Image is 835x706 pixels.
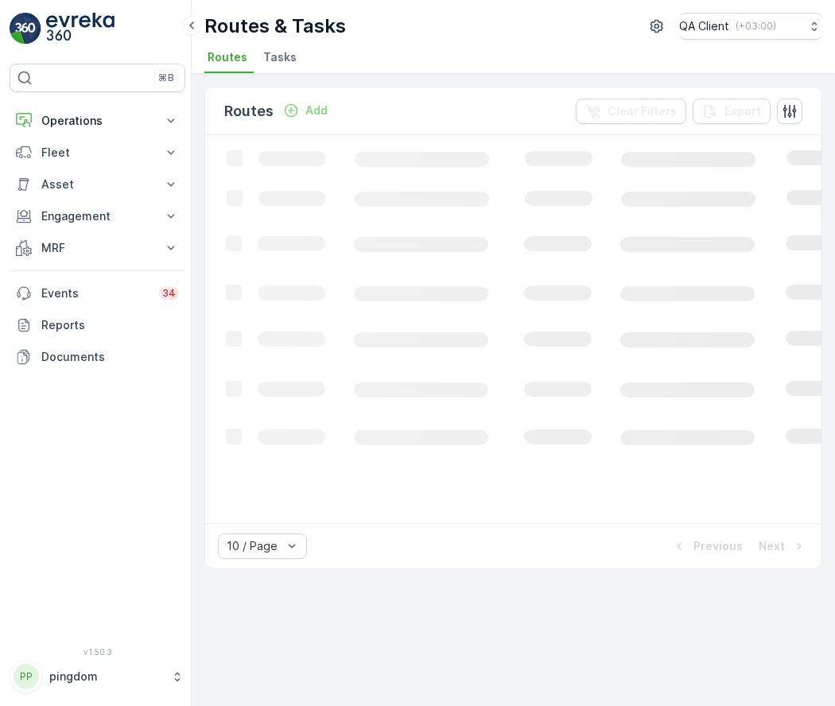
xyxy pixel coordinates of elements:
[757,537,809,556] button: Next
[41,240,153,256] p: MRF
[224,100,274,122] p: Routes
[10,647,185,657] span: v 1.50.3
[41,349,179,365] p: Documents
[10,169,185,200] button: Asset
[10,660,185,693] button: PPpingdom
[10,137,185,169] button: Fleet
[693,538,743,554] p: Previous
[41,285,150,301] p: Events
[736,20,776,33] p: ( +03:00 )
[14,664,39,689] div: PP
[41,208,153,224] p: Engagement
[158,72,174,84] p: ⌘B
[693,99,771,124] button: Export
[204,14,346,39] p: Routes & Tasks
[759,538,785,554] p: Next
[576,99,686,124] button: Clear Filters
[679,13,822,40] button: QA Client(+03:00)
[41,176,153,192] p: Asset
[41,317,179,333] p: Reports
[670,537,744,556] button: Previous
[608,103,677,119] p: Clear Filters
[10,232,185,264] button: MRF
[679,18,729,34] p: QA Client
[10,341,185,373] a: Documents
[277,101,334,120] button: Add
[208,49,247,65] span: Routes
[10,200,185,232] button: Engagement
[724,103,761,119] p: Export
[10,105,185,137] button: Operations
[10,309,185,341] a: Reports
[263,49,297,65] span: Tasks
[162,287,176,300] p: 34
[46,13,115,45] img: logo_light-DOdMpM7g.png
[305,103,328,118] p: Add
[41,113,153,129] p: Operations
[41,145,153,161] p: Fleet
[49,669,163,685] p: pingdom
[10,13,41,45] img: logo
[10,277,185,309] a: Events34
